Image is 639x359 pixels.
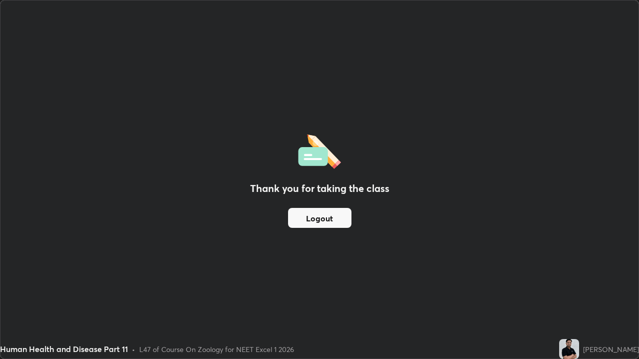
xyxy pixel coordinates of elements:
div: L47 of Course On Zoology for NEET Excel 1 2026 [139,344,294,355]
div: [PERSON_NAME] [583,344,639,355]
img: offlineFeedback.1438e8b3.svg [298,131,341,169]
h2: Thank you for taking the class [250,181,389,196]
img: a7d7a7f8ab824ab18d222bb0c4e100d1.jpg [559,339,579,359]
div: • [132,344,135,355]
button: Logout [288,208,351,228]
